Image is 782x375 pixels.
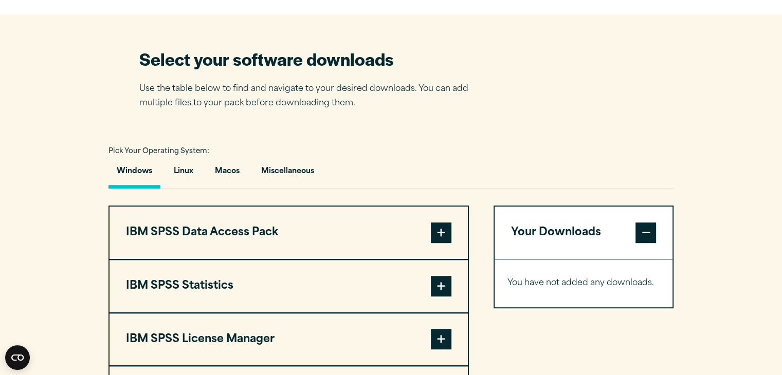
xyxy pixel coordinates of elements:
button: Your Downloads [495,207,673,259]
h2: Select your software downloads [139,47,484,70]
p: Use the table below to find and navigate to your desired downloads. You can add multiple files to... [139,82,484,111]
span: Pick Your Operating System: [108,148,209,155]
button: Macos [207,159,248,189]
p: You have not added any downloads. [507,276,660,291]
button: Open CMP widget [5,345,30,370]
button: IBM SPSS Data Access Pack [110,207,468,259]
button: Windows [108,159,160,189]
button: IBM SPSS License Manager [110,313,468,366]
button: Linux [166,159,202,189]
button: IBM SPSS Statistics [110,260,468,312]
div: Your Downloads [495,259,673,307]
button: Miscellaneous [253,159,322,189]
